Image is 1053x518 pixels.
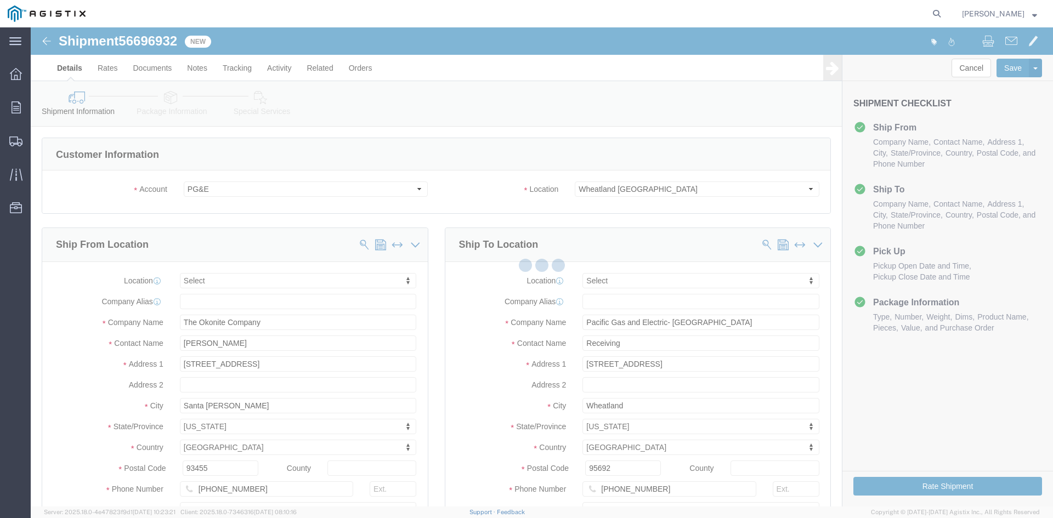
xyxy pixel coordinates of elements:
[180,509,297,515] span: Client: 2025.18.0-7346316
[497,509,525,515] a: Feedback
[962,8,1024,20] span: Mario Castellanos
[44,509,175,515] span: Server: 2025.18.0-4e47823f9d1
[469,509,497,515] a: Support
[871,508,1040,517] span: Copyright © [DATE]-[DATE] Agistix Inc., All Rights Reserved
[8,5,86,22] img: logo
[961,7,1038,20] button: [PERSON_NAME]
[133,509,175,515] span: [DATE] 10:23:21
[254,509,297,515] span: [DATE] 08:10:16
